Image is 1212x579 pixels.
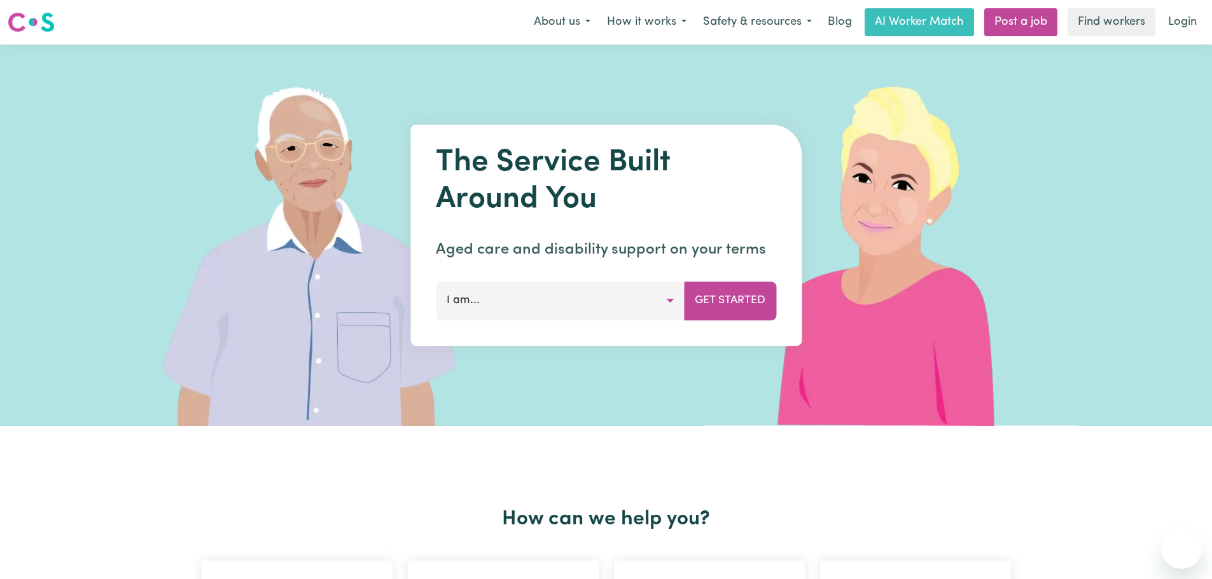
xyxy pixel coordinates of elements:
button: Safety & resources [695,9,820,36]
a: Find workers [1068,8,1155,36]
button: Get Started [684,282,776,320]
a: Post a job [984,8,1057,36]
a: Login [1160,8,1204,36]
h1: The Service Built Around You [436,145,776,218]
button: I am... [436,282,685,320]
p: Aged care and disability support on your terms [436,238,776,261]
button: About us [526,9,599,36]
button: How it works [599,9,695,36]
a: Blog [820,8,860,36]
a: AI Worker Match [865,8,974,36]
img: Careseekers logo [8,11,55,34]
h2: How can we help you? [194,507,1019,531]
iframe: Button to launch messaging window [1161,528,1202,569]
a: Careseekers logo [8,8,55,37]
